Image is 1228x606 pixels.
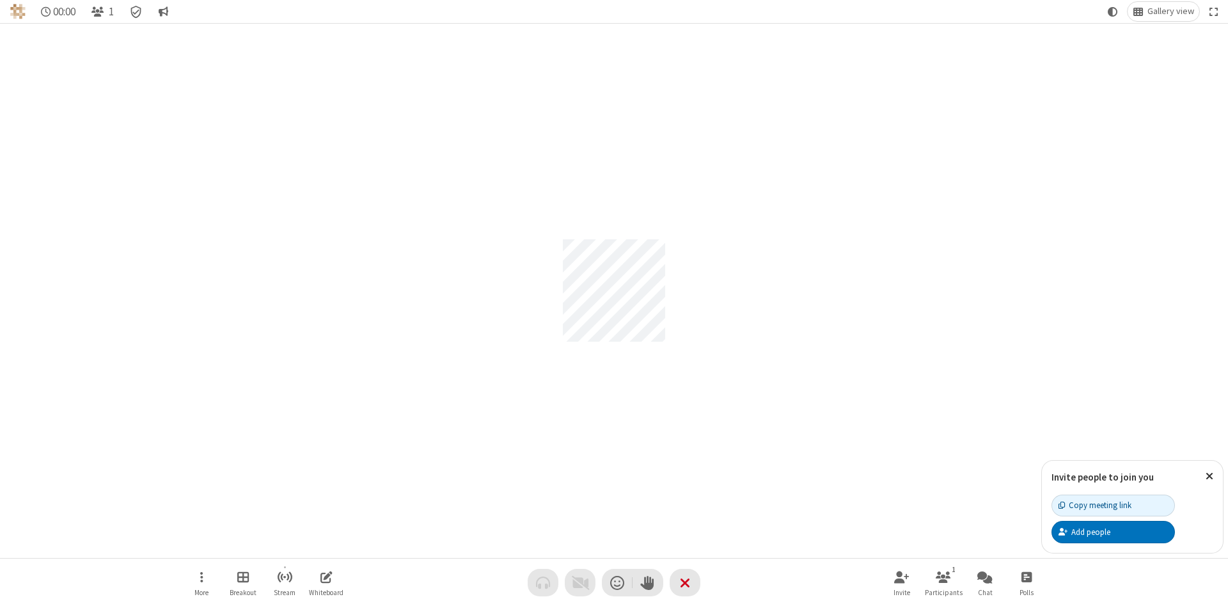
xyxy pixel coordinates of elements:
[274,589,295,596] span: Stream
[1019,589,1034,596] span: Polls
[309,589,343,596] span: Whiteboard
[10,4,26,19] img: QA Selenium DO NOT DELETE OR CHANGE
[153,2,173,21] button: Conversation
[602,569,633,596] button: Send a reaction
[1147,6,1194,17] span: Gallery view
[182,564,221,601] button: Open menu
[925,589,963,596] span: Participants
[1103,2,1123,21] button: Using system theme
[1007,564,1046,601] button: Open poll
[307,564,345,601] button: Open shared whiteboard
[1204,2,1224,21] button: Fullscreen
[1196,461,1223,492] button: Close popover
[1051,471,1154,483] label: Invite people to join you
[1059,499,1131,511] div: Copy meeting link
[966,564,1004,601] button: Open chat
[36,2,81,21] div: Timer
[565,569,595,596] button: Video
[1051,495,1175,516] button: Copy meeting link
[633,569,663,596] button: Raise hand
[230,589,256,596] span: Breakout
[194,589,209,596] span: More
[265,564,304,601] button: Start streaming
[1051,521,1175,543] button: Add people
[978,589,993,596] span: Chat
[124,2,148,21] div: Meeting details Encryption enabled
[224,564,262,601] button: Manage Breakout Rooms
[924,564,963,601] button: Open participant list
[949,564,959,575] div: 1
[86,2,119,21] button: Open participant list
[109,6,114,18] span: 1
[893,589,910,596] span: Invite
[53,6,75,18] span: 00:00
[1128,2,1199,21] button: Change layout
[883,564,921,601] button: Invite participants (Alt+I)
[528,569,558,596] button: Audio problem - check your Internet connection or call by phone
[670,569,700,596] button: End or leave meeting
